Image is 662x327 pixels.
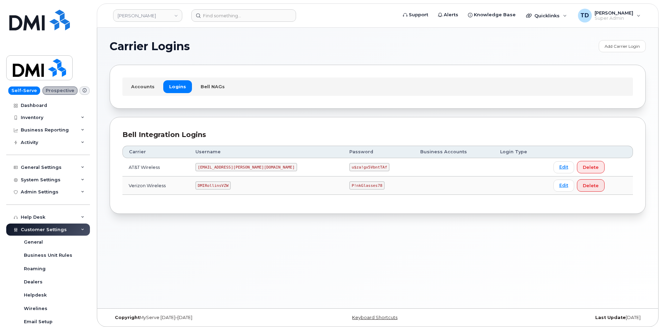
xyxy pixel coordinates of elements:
[467,315,646,320] div: [DATE]
[163,80,192,93] a: Logins
[414,146,494,158] th: Business Accounts
[349,163,389,171] code: u$za!gx5VbntTAf
[583,182,599,189] span: Delete
[195,163,297,171] code: [EMAIL_ADDRESS][PERSON_NAME][DOMAIN_NAME]
[343,146,414,158] th: Password
[595,315,626,320] strong: Last Update
[115,315,140,320] strong: Copyright
[553,180,574,192] a: Edit
[189,146,343,158] th: Username
[122,146,189,158] th: Carrier
[195,80,231,93] a: Bell NAGs
[494,146,547,158] th: Login Type
[122,130,633,140] div: Bell Integration Logins
[122,158,189,176] td: AT&T Wireless
[110,41,190,52] span: Carrier Logins
[122,176,189,195] td: Verizon Wireless
[125,80,160,93] a: Accounts
[583,164,599,171] span: Delete
[349,181,385,190] code: P!nkGlasses78
[352,315,397,320] a: Keyboard Shortcuts
[553,161,574,173] a: Edit
[599,40,646,52] a: Add Carrier Login
[577,179,605,192] button: Delete
[577,161,605,173] button: Delete
[195,181,231,190] code: DMIRollinsVZW
[110,315,288,320] div: MyServe [DATE]–[DATE]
